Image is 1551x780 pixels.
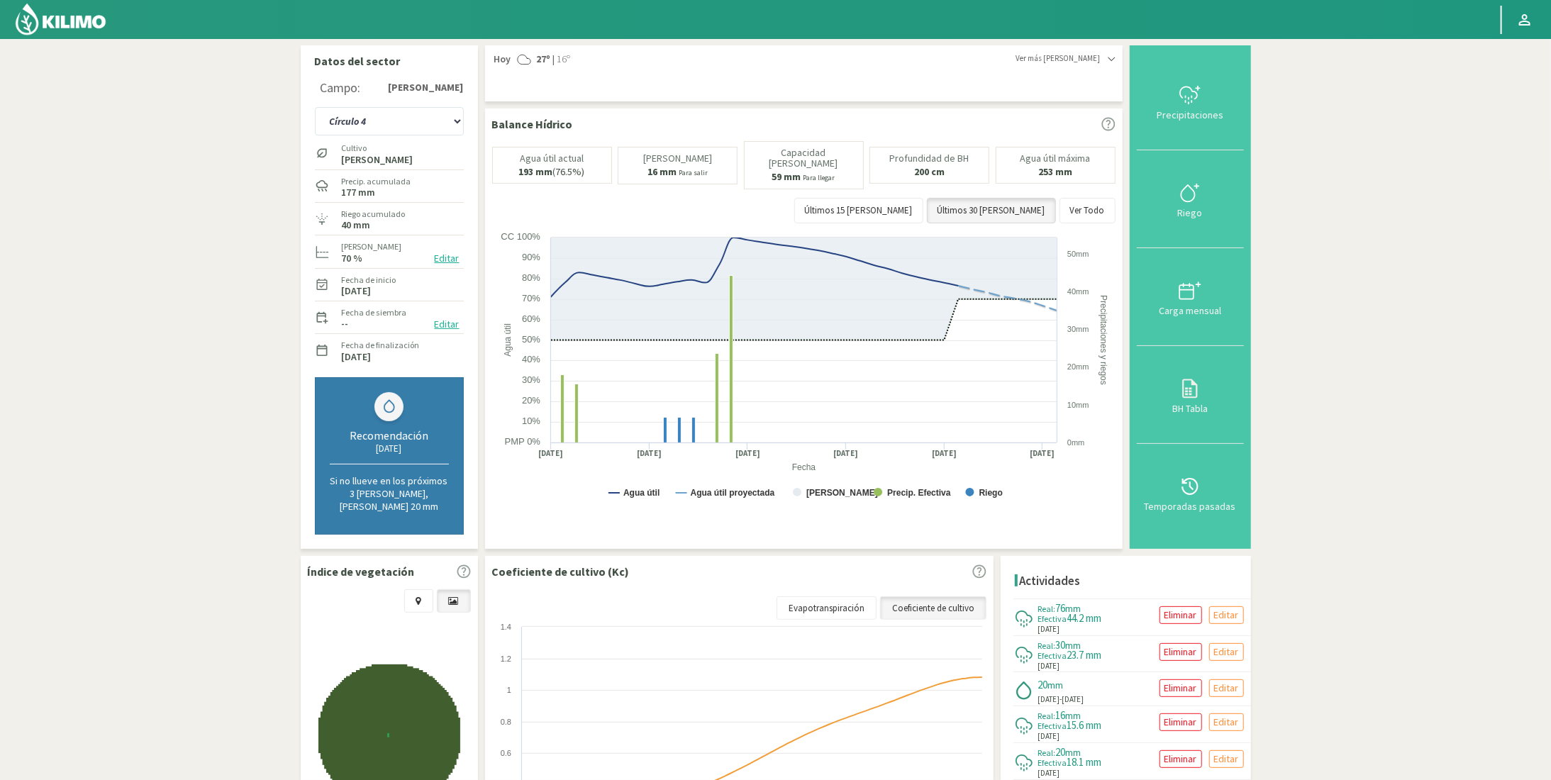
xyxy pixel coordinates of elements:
button: Editar [1209,606,1244,624]
p: Índice de vegetación [308,563,415,580]
div: Temporadas pasadas [1141,501,1240,511]
p: Si no llueve en los próximos 3 [PERSON_NAME], [PERSON_NAME] 20 mm [330,474,449,513]
text: 0.8 [500,718,511,726]
div: Precipitaciones [1141,110,1240,120]
p: Agua útil actual [520,153,584,164]
button: Editar [430,250,464,267]
span: - [1060,694,1062,704]
span: mm [1066,639,1082,652]
p: Editar [1214,644,1239,660]
p: Editar [1214,751,1239,767]
p: [PERSON_NAME] [643,153,712,164]
button: Editar [1209,750,1244,768]
label: Riego acumulado [342,208,406,221]
text: Precipitaciones y riegos [1098,295,1108,385]
div: Campo: [321,81,361,95]
span: Real: [1038,711,1056,721]
text: Precip. Efectiva [887,488,951,498]
text: 30mm [1067,325,1089,333]
text: Fecha [791,462,816,472]
text: 70% [521,293,540,303]
b: 16 mm [647,165,677,178]
span: Efectiva [1038,757,1067,768]
span: Efectiva [1038,720,1067,731]
div: Riego [1141,208,1240,218]
span: Efectiva [1038,650,1067,661]
p: Editar [1214,607,1239,623]
text: 0.6 [500,749,511,757]
text: 0mm [1067,438,1084,447]
div: Recomendación [330,428,449,442]
p: Profundidad de BH [890,153,969,164]
span: [DATE] [1038,767,1060,779]
p: Agua útil máxima [1021,153,1091,164]
text: [DATE] [538,448,563,459]
button: Editar [1209,713,1244,731]
text: 1.4 [500,623,511,631]
img: Kilimo [14,2,107,36]
a: Evapotranspiración [777,596,877,620]
p: Datos del sector [315,52,464,69]
text: 50% [521,334,540,345]
span: [DATE] [1038,660,1060,672]
label: Fecha de inicio [342,274,396,286]
h4: Actividades [1020,574,1081,588]
text: Riego [979,488,1002,498]
span: Real: [1038,640,1056,651]
p: Eliminar [1164,644,1197,660]
div: [DATE] [330,442,449,455]
span: Efectiva [1038,613,1067,624]
text: 30% [521,374,540,385]
button: Ver Todo [1060,198,1116,223]
text: [DATE] [735,448,760,459]
strong: 27º [537,52,551,65]
text: [DATE] [932,448,957,459]
button: Temporadas pasadas [1137,444,1244,542]
text: 10mm [1067,401,1089,409]
text: 40mm [1067,287,1089,296]
small: Para llegar [804,173,835,182]
button: Precipitaciones [1137,52,1244,150]
p: (76.5%) [519,167,585,177]
text: 1 [506,686,511,694]
label: Precip. acumulada [342,175,411,188]
span: Ver más [PERSON_NAME] [1016,52,1101,65]
span: 30 [1056,638,1066,652]
text: 20mm [1067,362,1089,371]
b: 253 mm [1038,165,1072,178]
button: Eliminar [1160,750,1202,768]
div: Carga mensual [1141,306,1240,316]
label: 177 mm [342,188,376,197]
strong: [PERSON_NAME] [389,80,464,95]
button: Carga mensual [1137,248,1244,346]
text: Agua útil [502,323,512,357]
span: 18.1 mm [1067,755,1102,769]
b: 200 cm [914,165,945,178]
label: 40 mm [342,221,371,230]
button: Eliminar [1160,713,1202,731]
button: Eliminar [1160,606,1202,624]
p: Editar [1214,714,1239,730]
button: BH Tabla [1137,346,1244,444]
p: Eliminar [1164,714,1197,730]
button: Últimos 15 [PERSON_NAME] [794,198,923,223]
span: 16 [1056,708,1066,722]
p: Coeficiente de cultivo (Kc) [492,563,630,580]
span: Real: [1038,603,1056,614]
label: Fecha de siembra [342,306,407,319]
label: 70 % [342,254,363,263]
button: Editar [1209,643,1244,661]
text: 60% [521,313,540,324]
text: 1.2 [500,654,511,663]
span: Hoy [492,52,511,67]
span: 76 [1056,601,1066,615]
button: Eliminar [1160,643,1202,661]
text: 20% [521,395,540,406]
p: Eliminar [1164,751,1197,767]
text: 50mm [1067,250,1089,258]
p: Capacidad [PERSON_NAME] [750,147,857,169]
button: Riego [1137,150,1244,248]
button: Editar [430,316,464,333]
span: mm [1048,679,1064,691]
button: Eliminar [1160,679,1202,697]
